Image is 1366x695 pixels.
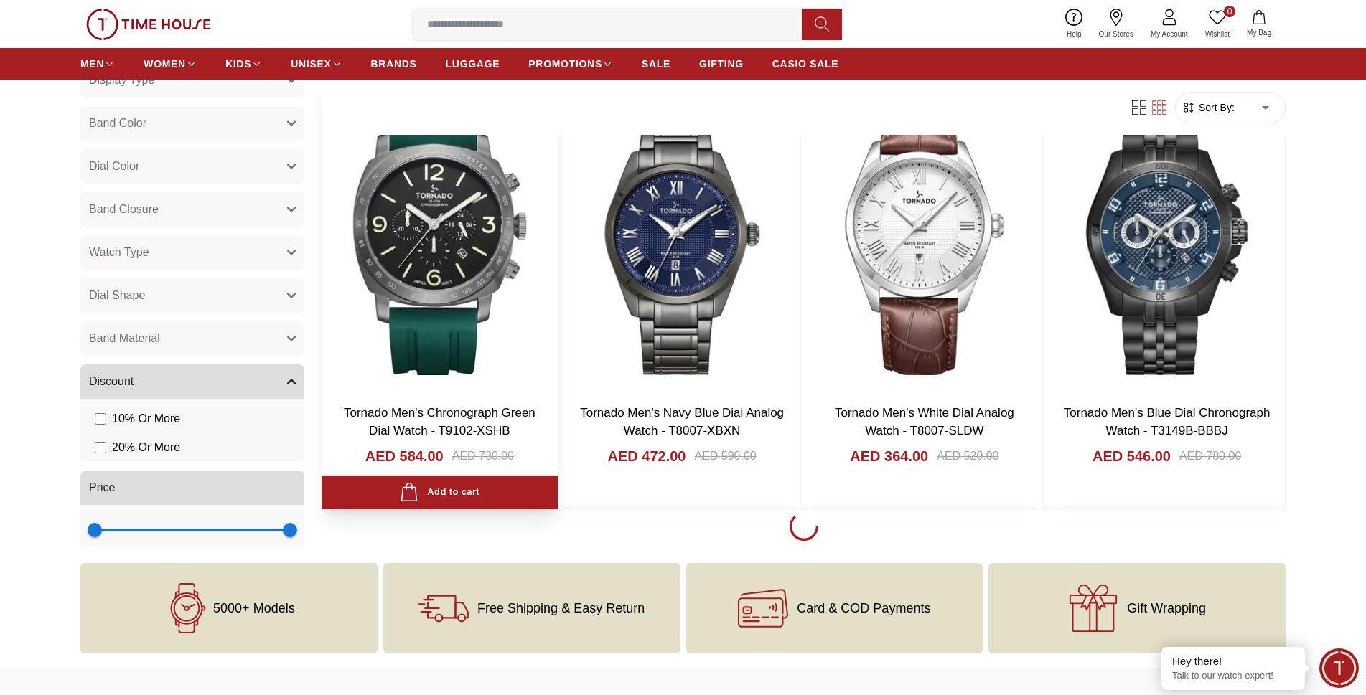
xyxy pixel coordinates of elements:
h4: AED 472.00 [608,446,686,466]
img: Tornado Men's White Dial Analog Watch - T8007-SLDW [807,84,1043,392]
a: Tornado Men's Chronograph Green Dial Watch - T9102-XSHB [344,406,535,438]
div: Add to cart [400,483,479,502]
h4: AED 584.00 [365,446,444,466]
button: Discount [80,364,304,399]
button: Band Color [80,106,304,141]
span: Band Material [89,330,160,347]
span: Wishlist [1199,29,1235,39]
div: AED 520.00 [937,448,998,465]
div: Hey there! [1172,654,1294,668]
img: Tornado Men's Navy Blue Dial Analog Watch - T8007-XBXN [564,84,800,392]
img: ... [86,9,211,40]
span: Card & COD Payments [797,601,930,615]
img: Tornado Men's Blue Dial Chronograph Watch - T3149B-BBBJ [1049,84,1285,392]
span: GIFTING [699,57,744,71]
input: 20% Or More [95,442,106,453]
a: GIFTING [699,51,744,77]
button: Dial Shape [80,278,304,313]
a: Tornado Men's Navy Blue Dial Analog Watch - T8007-XBXN [580,406,784,438]
span: Dial Color [89,158,139,175]
img: Tornado Men's Chronograph Green Dial Watch - T9102-XSHB [322,84,558,392]
span: BRANDS [371,57,417,71]
span: Band Color [89,115,146,132]
button: My Bag [1238,7,1280,41]
span: Sort By: [1196,100,1235,115]
input: 10% Or More [95,413,106,425]
button: Band Material [80,321,304,356]
a: 0Wishlist [1197,6,1238,42]
span: 10 % Or More [112,410,180,427]
div: AED 780.00 [1179,448,1241,465]
a: PROMOTIONS [528,51,613,77]
span: 5000+ Models [213,601,295,615]
h4: AED 364.00 [850,446,928,466]
span: WOMEN [144,57,186,71]
span: Watch Type [89,244,149,261]
span: My Bag [1241,27,1277,38]
span: UNISEX [291,57,331,71]
span: CASIO SALE [772,57,839,71]
span: My Account [1145,29,1194,39]
span: Help [1061,29,1087,39]
button: Watch Type [80,235,304,270]
a: LUGGAGE [446,51,500,77]
a: Help [1058,6,1090,42]
a: Tornado Men's White Dial Analog Watch - T8007-SLDW [835,406,1014,438]
span: Gift Wrapping [1127,601,1206,615]
div: AED 590.00 [694,448,756,465]
span: KIDS [225,57,251,71]
a: BRANDS [371,51,417,77]
span: Discount [89,373,134,390]
div: Chat Widget [1319,648,1359,688]
button: Dial Color [80,149,304,184]
a: Our Stores [1090,6,1142,42]
button: Price [80,471,304,505]
button: Add to cart [322,476,558,509]
a: MEN [80,51,115,77]
span: Band Closure [89,201,159,218]
a: SALE [642,51,670,77]
a: UNISEX [291,51,342,77]
span: Dial Shape [89,287,145,304]
span: Display Type [89,72,154,89]
a: WOMEN [144,51,197,77]
a: CASIO SALE [772,51,839,77]
span: PROMOTIONS [528,57,602,71]
h4: AED 546.00 [1093,446,1171,466]
a: KIDS [225,51,262,77]
span: MEN [80,57,104,71]
div: AED 730.00 [452,448,514,465]
span: 20 % Or More [112,439,180,456]
button: Display Type [80,63,304,98]
span: Free Shipping & Easy Return [477,601,645,615]
span: LUGGAGE [446,57,500,71]
span: Our Stores [1093,29,1139,39]
button: Band Closure [80,192,304,227]
button: Sort By: [1182,100,1235,115]
span: Price [89,479,115,496]
a: Tornado Men's Blue Dial Chronograph Watch - T3149B-BBBJ [1064,406,1271,438]
span: SALE [642,57,670,71]
p: Talk to our watch expert! [1172,670,1294,682]
span: 0 [1224,6,1235,17]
